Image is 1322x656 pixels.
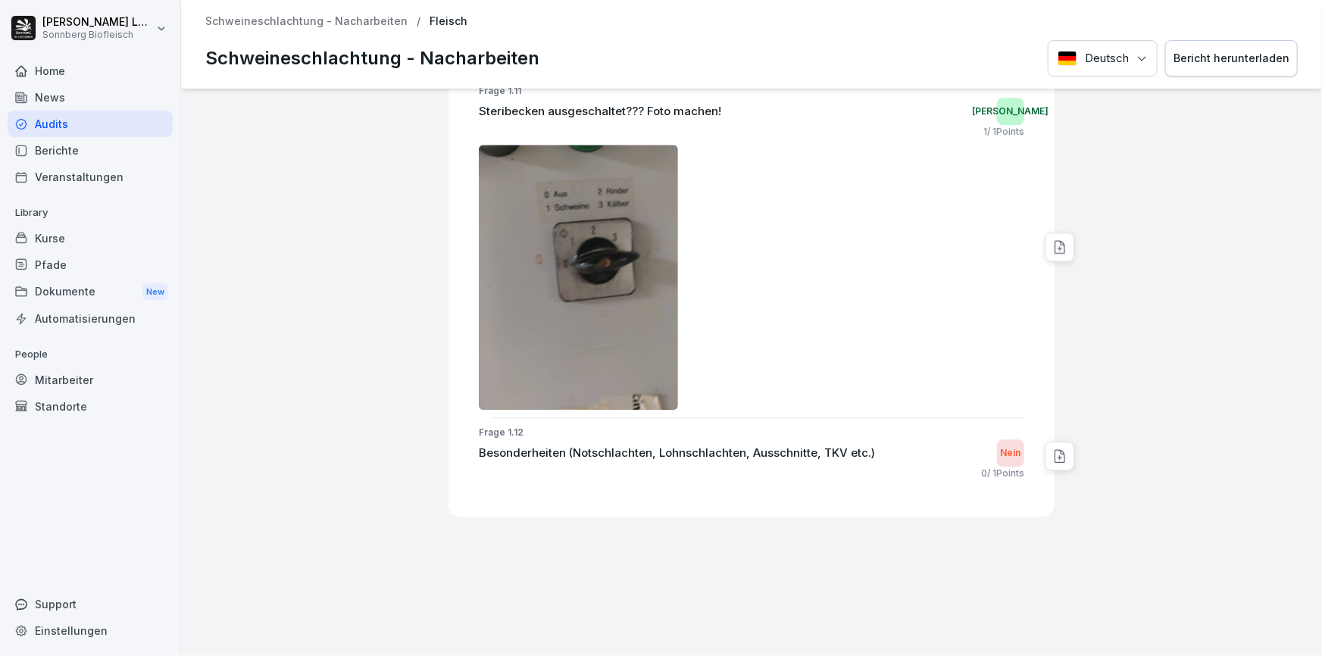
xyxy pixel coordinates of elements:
[430,15,467,28] p: Fleisch
[8,278,173,306] a: DokumenteNew
[42,16,153,29] p: [PERSON_NAME] Lumetsberger
[479,103,721,120] p: Steribecken ausgeschaltet??? Foto machen!
[42,30,153,40] p: Sonnberg Biofleisch
[479,426,1024,439] p: Frage 1.12
[1048,40,1158,77] button: Language
[8,251,173,278] a: Pfade
[479,445,875,462] p: Besonderheiten (Notschlachten, Lohnschlachten, Ausschnitte, TKV etc.)
[8,84,173,111] a: News
[997,439,1024,467] div: Nein
[997,98,1024,125] div: [PERSON_NAME]
[8,201,173,225] p: Library
[8,617,173,644] a: Einstellungen
[479,145,678,410] img: mgvmo0visi3qdk09pe78159n.png
[205,45,539,72] p: Schweineschlachtung - Nacharbeiten
[8,111,173,137] a: Audits
[8,58,173,84] a: Home
[205,15,408,28] a: Schweineschlachtung - Nacharbeiten
[8,164,173,190] a: Veranstaltungen
[1085,50,1129,67] p: Deutsch
[981,467,1024,480] p: 0 / 1 Points
[8,305,173,332] a: Automatisierungen
[8,278,173,306] div: Dokumente
[417,15,420,28] p: /
[8,591,173,617] div: Support
[1174,50,1289,67] div: Bericht herunterladen
[1058,51,1077,66] img: Deutsch
[1165,40,1298,77] button: Bericht herunterladen
[8,137,173,164] a: Berichte
[8,393,173,420] a: Standorte
[8,225,173,251] a: Kurse
[142,283,168,301] div: New
[479,84,1024,98] p: Frage 1.11
[983,125,1024,139] p: 1 / 1 Points
[8,367,173,393] a: Mitarbeiter
[8,342,173,367] p: People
